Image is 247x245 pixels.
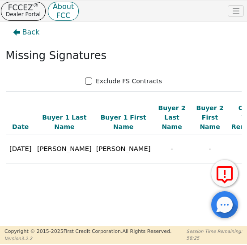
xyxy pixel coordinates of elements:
[154,103,190,132] div: Buyer 2 Last Name
[48,2,79,21] button: AboutFCC
[187,228,243,235] p: Session Time Remaining:
[1,2,46,21] button: FCCEZ®Dealer Portal
[8,122,34,132] div: Date
[36,113,93,132] div: Buyer 1 Last Name
[53,13,74,18] p: FCC
[37,145,92,152] span: [PERSON_NAME]
[6,22,47,43] button: Back
[228,5,244,17] button: Toggle navigation
[4,228,171,236] p: Copyright © 2015- 2025 First Credit Corporation.
[170,145,173,152] span: -
[211,160,238,187] button: Report Error to FCC
[53,4,74,9] p: About
[6,49,242,62] h2: Missing Signatures
[6,4,41,11] p: FCCEZ
[96,145,151,152] span: [PERSON_NAME]
[6,11,41,18] p: Dealer Portal
[187,235,243,241] p: 58:25
[209,145,211,152] span: -
[96,77,162,86] p: Exclude FS Contracts
[192,103,228,132] div: Buyer 2 First Name
[95,113,152,132] div: Buyer 1 First Name
[6,134,35,163] td: [DATE]
[22,27,40,38] span: Back
[4,235,171,242] p: Version 3.2.2
[122,228,171,234] span: All Rights Reserved.
[33,2,39,9] sup: ®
